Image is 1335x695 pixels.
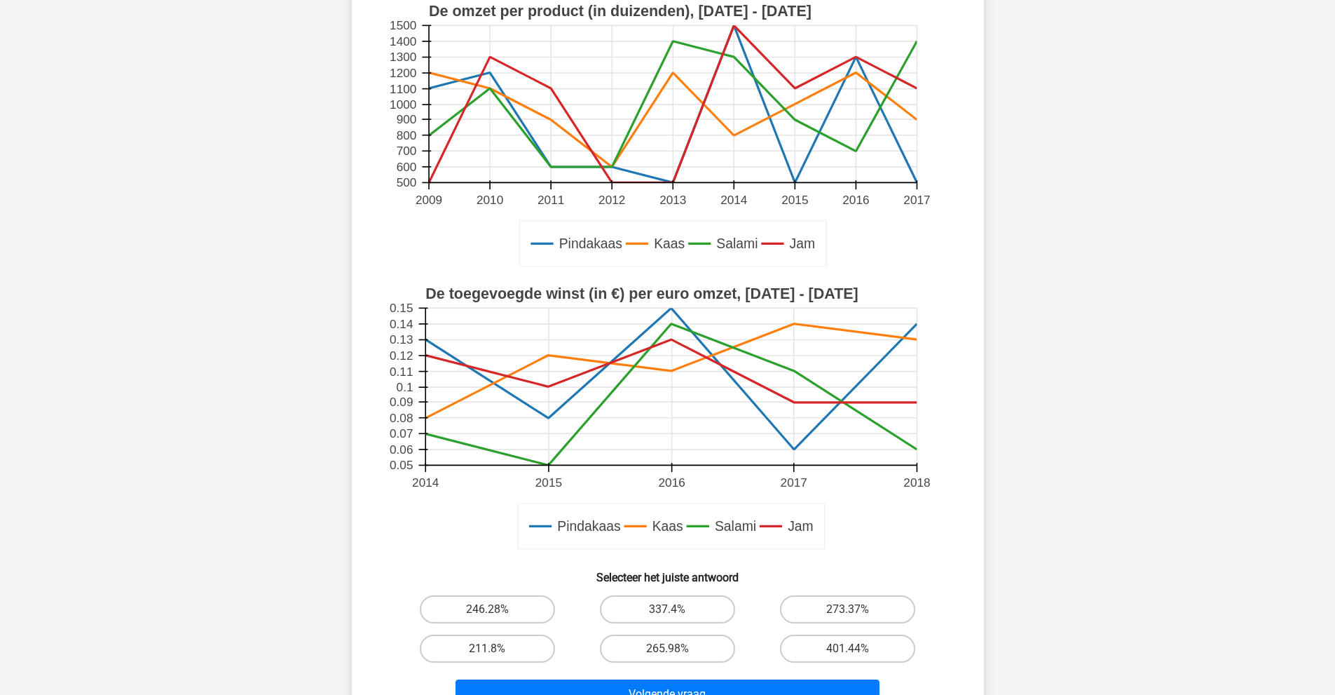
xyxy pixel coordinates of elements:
[390,82,416,96] text: 1100
[535,475,561,490] text: 2015
[716,236,758,252] text: Salami
[600,635,735,663] label: 265.98%
[425,285,858,302] text: De toegevoegde winst (in €) per euro omzet, [DATE] - [DATE]
[396,144,416,158] text: 700
[538,193,564,207] text: 2011
[781,193,808,207] text: 2015
[429,3,812,20] text: De omzet per product (in duizenden), [DATE] - [DATE]
[412,475,439,490] text: 2014
[390,395,413,409] text: 0.09
[396,128,416,142] text: 800
[780,635,915,663] label: 401.44%
[903,193,930,207] text: 2017
[390,50,416,65] text: 1300
[390,19,416,33] text: 1500
[598,193,625,207] text: 2012
[390,66,416,80] text: 1200
[396,160,416,174] text: 600
[390,426,413,440] text: 0.07
[390,333,413,347] text: 0.13
[658,475,685,490] text: 2016
[789,236,815,252] text: Jam
[390,459,413,473] text: 0.05
[415,193,441,207] text: 2009
[903,475,930,490] text: 2018
[396,112,416,126] text: 900
[390,34,416,48] text: 1400
[559,236,622,252] text: Pindakaas
[390,411,413,425] text: 0.08
[557,519,620,534] text: Pindakaas
[390,317,413,331] text: 0.14
[780,595,915,623] label: 273.37%
[652,519,683,534] text: Kaas
[390,365,413,379] text: 0.11
[420,595,555,623] label: 246.28%
[396,176,416,190] text: 500
[390,97,416,112] text: 1000
[390,302,413,316] text: 0.15
[654,236,685,252] text: Kaas
[659,193,686,207] text: 2013
[390,443,413,457] text: 0.06
[420,635,555,663] label: 211.8%
[396,380,413,394] text: 0.1
[720,193,748,207] text: 2014
[788,519,814,534] text: Jam
[374,560,961,584] h6: Selecteer het juiste antwoord
[390,349,413,363] text: 0.12
[842,193,869,207] text: 2016
[476,193,502,207] text: 2010
[714,519,755,534] text: Salami
[780,475,807,490] text: 2017
[600,595,735,623] label: 337.4%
